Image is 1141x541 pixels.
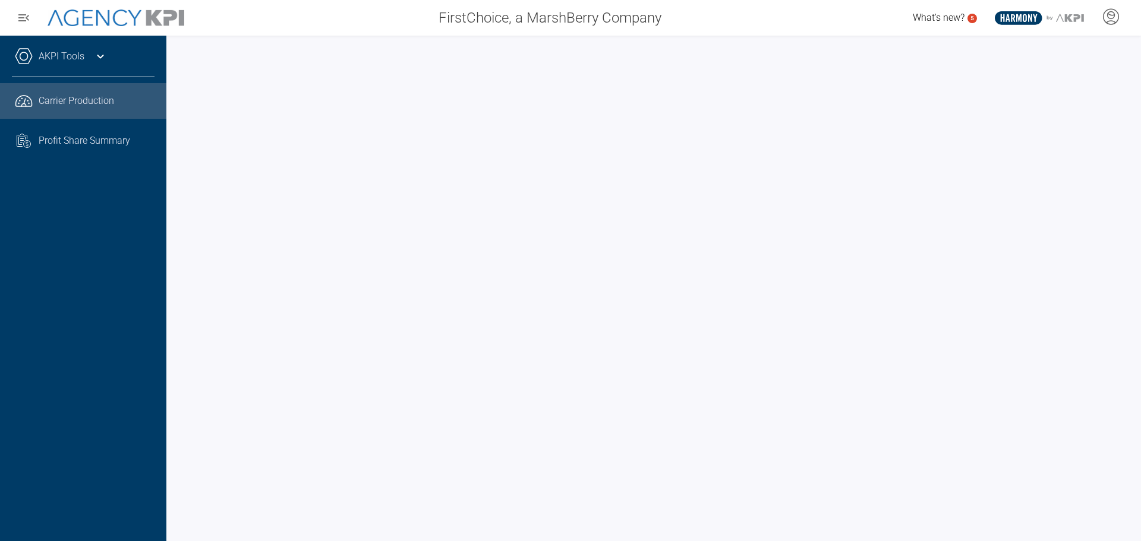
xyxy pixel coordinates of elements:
span: FirstChoice, a MarshBerry Company [439,7,661,29]
a: AKPI Tools [39,49,84,64]
span: What's new? [913,12,965,23]
text: 5 [970,15,974,21]
img: AgencyKPI [48,10,184,27]
span: Carrier Production [39,94,114,108]
a: 5 [967,14,977,23]
span: Profit Share Summary [39,134,130,148]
